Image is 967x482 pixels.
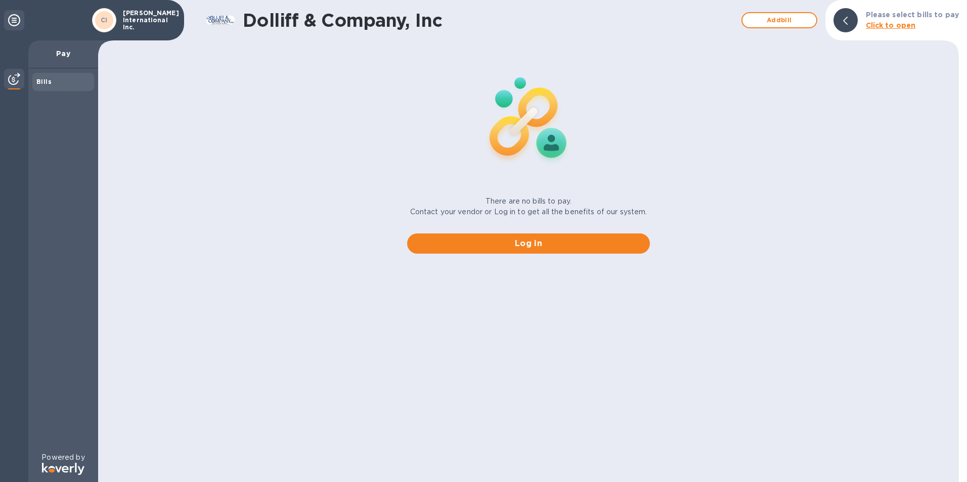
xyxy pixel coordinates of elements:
[751,14,808,26] span: Add bill
[36,78,52,85] b: Bills
[101,16,108,24] b: CI
[407,233,650,254] button: Log in
[866,11,959,19] b: Please select bills to pay
[42,463,84,475] img: Logo
[741,12,817,28] button: Addbill
[36,49,90,59] p: Pay
[410,196,647,217] p: There are no bills to pay. Contact your vendor or Log in to get all the benefits of our system.
[866,21,916,29] b: Click to open
[415,237,642,250] span: Log in
[243,10,736,31] h1: Dolliff & Company, Inc
[123,10,173,31] p: [PERSON_NAME] International Inc.
[41,452,84,463] p: Powered by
